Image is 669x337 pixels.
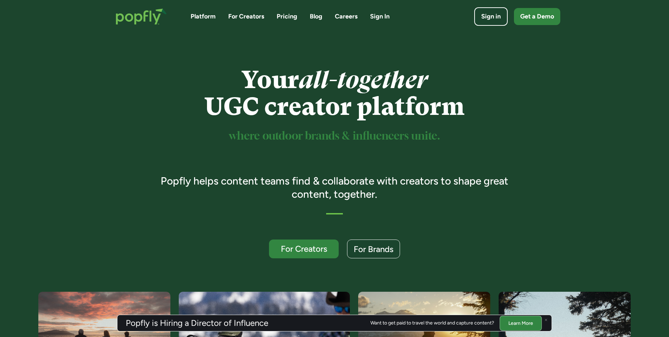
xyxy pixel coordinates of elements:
a: Learn More [500,315,542,330]
a: Platform [191,12,216,21]
div: For Brands [354,245,393,253]
a: Sign In [370,12,390,21]
a: Pricing [277,12,297,21]
div: For Creators [275,244,332,253]
em: all-together [299,66,428,94]
a: Get a Demo [514,8,560,25]
h1: Your UGC creator platform [151,66,518,120]
div: Get a Demo [520,12,554,21]
div: Sign in [481,12,501,21]
div: Want to get paid to travel the world and capture content? [370,320,494,326]
a: Blog [310,12,322,21]
a: For Creators [269,240,339,258]
h3: Popfly helps content teams find & collaborate with creators to shape great content, together. [151,174,518,201]
a: For Brands [347,240,400,258]
sup: where outdoor brands & influencers unite. [229,131,440,142]
a: home [109,1,174,32]
h3: Popfly is Hiring a Director of Influence [126,319,268,327]
a: Careers [335,12,357,21]
a: For Creators [228,12,264,21]
a: Sign in [474,7,508,26]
